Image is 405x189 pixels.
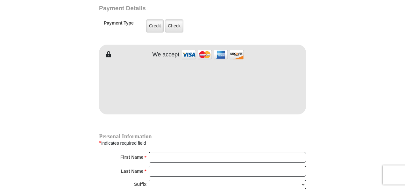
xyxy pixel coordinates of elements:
div: Indicates required field [99,139,306,147]
label: Check [165,19,183,33]
img: credit cards accepted [181,48,245,62]
h4: We accept [153,51,180,58]
h4: Personal Information [99,134,306,139]
strong: First Name [120,153,143,162]
strong: Last Name [121,167,144,176]
label: Credit [146,19,164,33]
h5: Payment Type [104,20,134,29]
strong: Suffix [134,180,146,189]
h3: Payment Details [99,5,261,12]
